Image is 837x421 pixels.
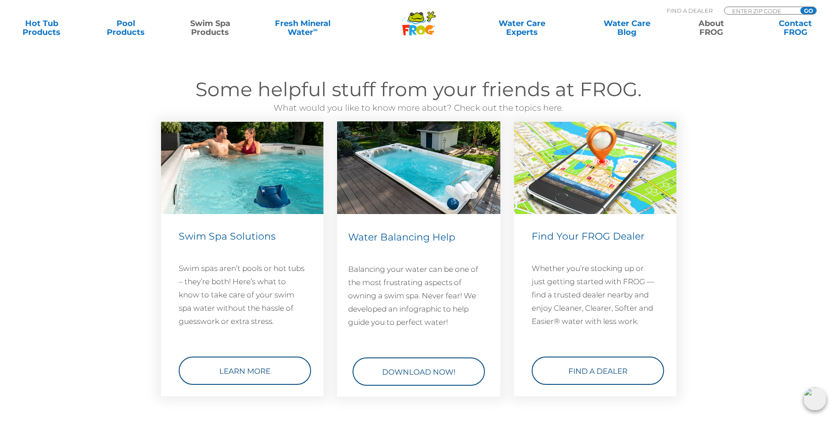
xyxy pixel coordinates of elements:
a: Find a Dealer [532,357,664,385]
a: Hot TubProducts [9,19,75,37]
img: Find a Dealer Image (546 x 310 px) [514,122,676,214]
img: water-balancing-help-swim-spa [337,121,500,214]
p: Balancing your water can be one of the most frustrating aspects of owning a swim spa. Never fear!... [348,263,489,329]
a: Water CareBlog [594,19,660,37]
input: Zip Code Form [731,7,791,15]
span: Water Balancing Help [348,231,455,243]
img: swim-spa-solutions-v3 [161,122,323,214]
p: Find A Dealer [667,7,713,15]
a: Fresh MineralWater∞ [262,19,344,37]
input: GO [800,7,816,14]
a: ContactFROG [762,19,828,37]
a: Download Now! [353,357,485,386]
a: Learn More [179,357,311,385]
sup: ∞ [313,26,318,33]
p: Whether you’re stocking up or just getting started with FROG — find a trusted dealer nearby and e... [532,262,659,328]
span: Find Your FROG Dealer [532,230,645,242]
p: Swim spas aren’t pools or hot tubs – they’re both! Here’s what to know to take care of your swim ... [179,262,306,328]
a: AboutFROG [678,19,744,37]
a: PoolProducts [93,19,159,37]
a: Water CareExperts [469,19,575,37]
img: openIcon [803,387,826,410]
span: Swim Spa Solutions [179,230,276,242]
a: Swim SpaProducts [177,19,243,37]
